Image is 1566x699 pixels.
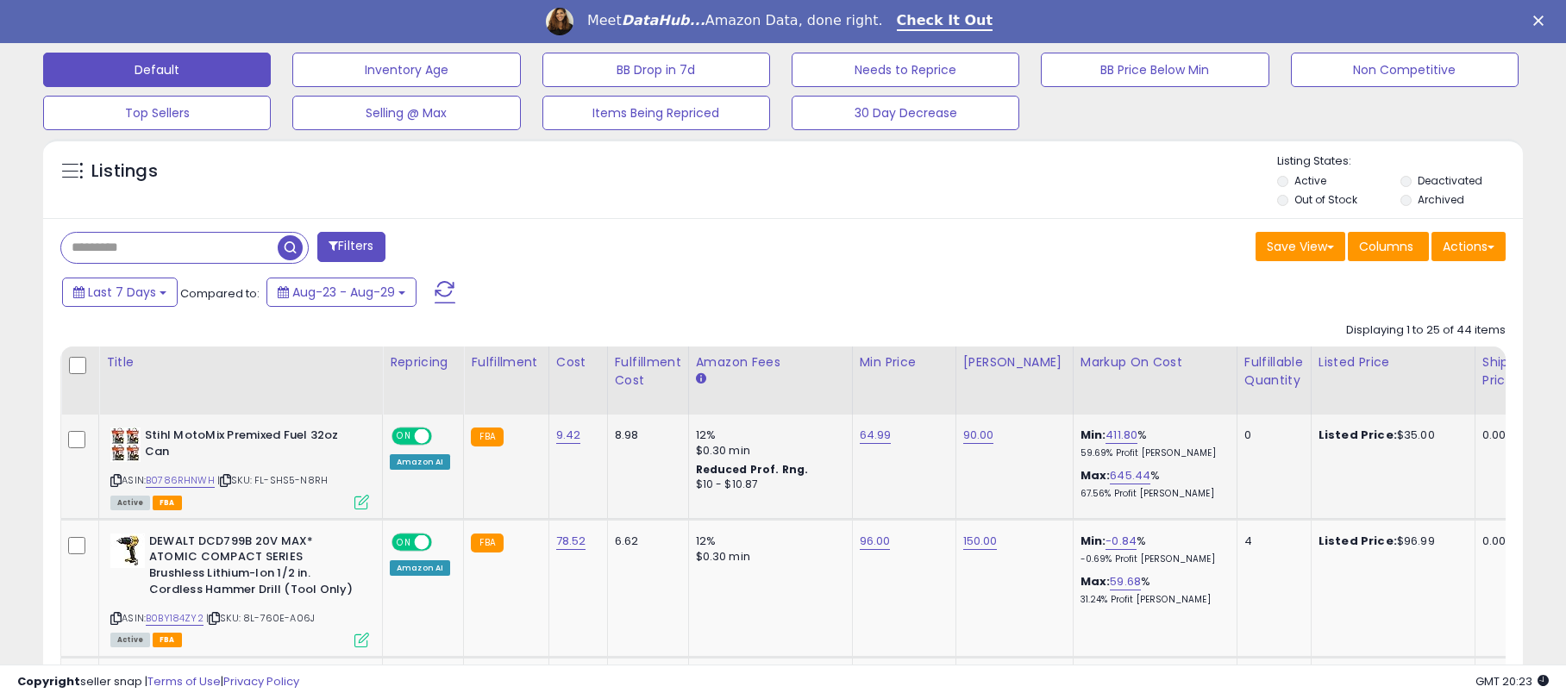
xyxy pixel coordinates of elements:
div: 8.98 [615,428,675,443]
a: 150.00 [963,533,998,550]
div: 4 [1244,534,1298,549]
button: Filters [317,232,385,262]
div: Fulfillment Cost [615,353,681,390]
i: DataHub... [622,12,705,28]
strong: Copyright [17,673,80,690]
span: Compared to: [180,285,260,302]
b: Reduced Prof. Rng. [696,462,809,477]
div: Cost [556,353,600,371]
span: Aug-23 - Aug-29 [292,284,395,301]
div: seller snap | | [17,674,299,690]
b: Min: [1081,427,1106,443]
a: 64.99 [860,427,892,444]
div: % [1081,574,1224,606]
div: $10 - $10.87 [696,477,839,492]
a: 9.42 [556,427,581,444]
div: 12% [696,534,839,549]
b: Max: [1081,467,1111,484]
span: | SKU: FL-SHS5-N8RH [217,473,328,487]
span: FBA [153,633,182,647]
img: Profile image for Georgie [546,8,573,35]
label: Deactivated [1418,173,1482,188]
a: 90.00 [963,427,994,444]
h5: Listings [91,159,158,184]
a: Privacy Policy [223,673,299,690]
a: -0.84 [1106,533,1137,550]
div: ASIN: [110,534,369,646]
button: Columns [1348,232,1429,261]
b: Max: [1081,573,1111,590]
button: Inventory Age [292,53,520,87]
a: 645.44 [1110,467,1150,484]
button: Selling @ Max [292,96,520,130]
b: DEWALT DCD799B 20V MAX* ATOMIC COMPACT SERIES Brushless Lithium-Ion 1/2 in. Cordless Hammer Drill... [149,534,359,602]
span: All listings currently available for purchase on Amazon [110,496,150,510]
b: Listed Price: [1319,427,1397,443]
button: Aug-23 - Aug-29 [266,278,417,307]
div: Title [106,353,375,371]
div: $35.00 [1319,428,1462,443]
div: $96.99 [1319,534,1462,549]
span: FBA [153,496,182,510]
button: Needs to Reprice [792,53,1019,87]
div: Meet Amazon Data, done right. [587,12,883,29]
label: Active [1294,173,1326,188]
div: Min Price [860,353,949,371]
div: [PERSON_NAME] [963,353,1066,371]
a: 411.80 [1106,427,1137,444]
button: Actions [1431,232,1506,261]
label: Archived [1418,192,1464,207]
a: 59.68 [1110,573,1141,590]
a: B0786RHNWH [146,473,215,488]
button: Top Sellers [43,96,271,130]
p: 59.69% Profit [PERSON_NAME] [1081,447,1224,459]
div: Repricing [390,353,456,371]
div: $0.30 min [696,443,839,459]
div: Amazon AI [390,454,450,470]
div: Markup on Cost [1081,353,1230,371]
button: Save View [1256,232,1345,261]
span: Last 7 Days [88,284,156,301]
span: Columns [1359,238,1413,255]
div: Ship Price [1482,353,1517,390]
b: Stihl MotoMix Premixed Fuel 32oz Can [145,428,354,464]
div: Listed Price [1319,353,1468,371]
a: Check It Out [897,12,993,31]
button: 30 Day Decrease [792,96,1019,130]
button: Non Competitive [1291,53,1519,87]
span: OFF [429,429,457,444]
th: The percentage added to the cost of goods (COGS) that forms the calculator for Min & Max prices. [1073,346,1237,415]
p: -0.69% Profit [PERSON_NAME] [1081,553,1224,565]
button: BB Price Below Min [1041,53,1268,87]
div: 12% [696,428,839,443]
div: Close [1533,16,1550,26]
img: 419vZ9pTS4L._SL40_.jpg [110,534,145,568]
div: % [1081,534,1224,565]
b: Min: [1081,533,1106,549]
button: BB Drop in 7d [542,53,770,87]
small: FBA [471,534,503,552]
a: 78.52 [556,533,586,550]
div: Fulfillable Quantity [1244,353,1304,390]
small: Amazon Fees. [696,371,706,387]
span: 2025-09-6 20:23 GMT [1475,673,1549,690]
b: Listed Price: [1319,533,1397,549]
div: Fulfillment [471,353,541,371]
small: FBA [471,428,503,446]
div: $0.30 min [696,549,839,565]
label: Out of Stock [1294,192,1357,207]
div: % [1081,428,1224,459]
div: 0.00 [1482,534,1511,549]
div: Amazon Fees [696,353,845,371]
span: OFF [429,534,457,549]
div: ASIN: [110,428,369,508]
div: 6.62 [615,534,675,549]
div: 0 [1244,428,1298,443]
div: 0.00 [1482,428,1511,443]
span: ON [393,534,415,549]
button: Default [43,53,271,87]
span: All listings currently available for purchase on Amazon [110,633,150,647]
div: Displaying 1 to 25 of 44 items [1346,322,1506,339]
button: Last 7 Days [62,278,178,307]
p: 31.24% Profit [PERSON_NAME] [1081,594,1224,606]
